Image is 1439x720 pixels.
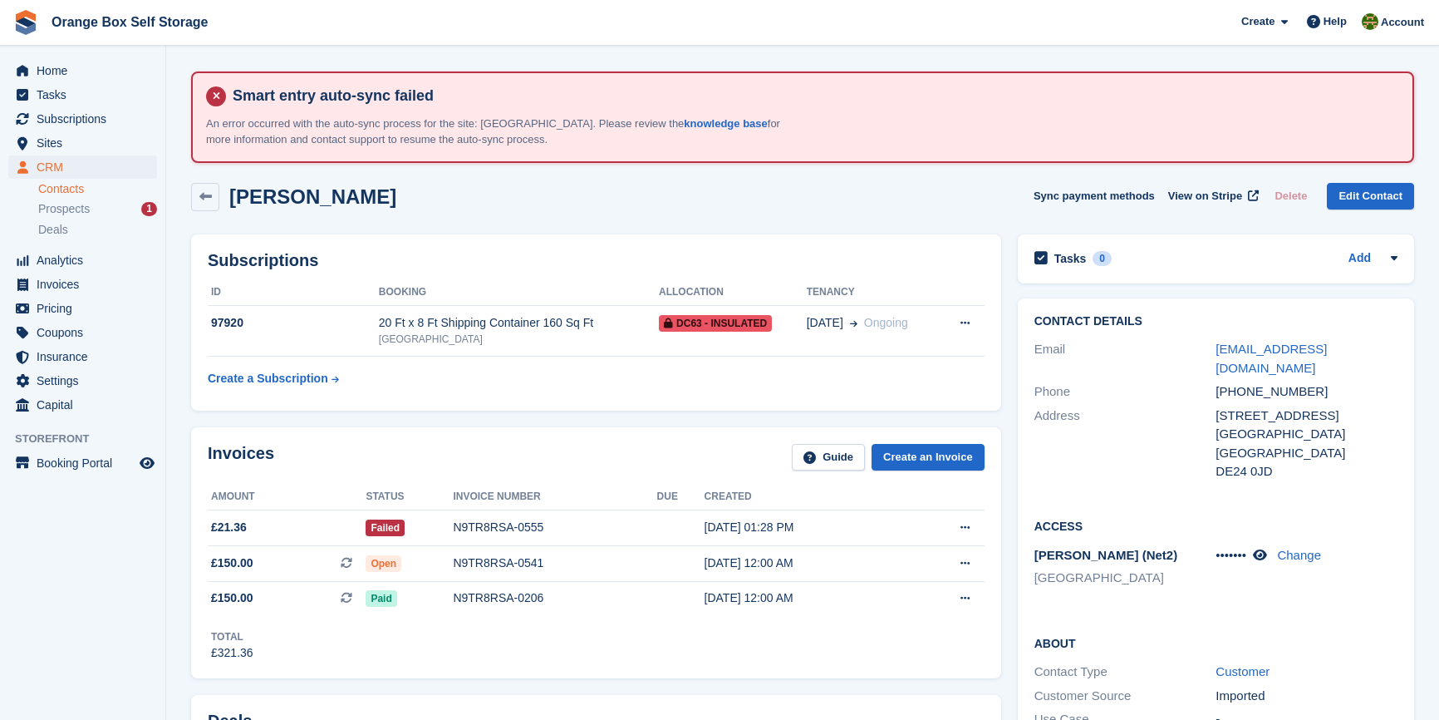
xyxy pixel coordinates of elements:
[226,86,1399,106] h4: Smart entry auto-sync failed
[208,363,339,394] a: Create a Subscription
[1216,382,1397,402] div: [PHONE_NUMBER]
[8,83,157,106] a: menu
[1034,687,1216,706] div: Customer Source
[684,117,767,130] a: knowledge base
[15,431,165,447] span: Storefront
[453,555,656,572] div: N9TR8RSA-0541
[792,444,865,471] a: Guide
[1216,407,1397,426] div: [STREET_ADDRESS]
[1241,13,1274,30] span: Create
[45,8,215,36] a: Orange Box Self Storage
[37,345,136,368] span: Insurance
[8,249,157,272] a: menu
[1277,548,1321,562] a: Change
[208,370,328,387] div: Create a Subscription
[208,484,366,510] th: Amount
[657,484,705,510] th: Due
[13,10,38,35] img: stora-icon-8386f47178a22dfd0bd8f6a31ec36ba5ce8667c1dd55bd0f319d3a0aa187defe.svg
[453,589,656,607] div: N9TR8RSA-0206
[864,316,908,329] span: Ongoing
[1348,249,1371,269] a: Add
[38,181,157,197] a: Contacts
[137,453,157,473] a: Preview store
[705,589,906,607] div: [DATE] 12:00 AM
[208,314,379,332] div: 97920
[1216,548,1246,562] span: •••••••
[1162,183,1262,210] a: View on Stripe
[1034,407,1216,481] div: Address
[1034,340,1216,377] div: Email
[705,484,906,510] th: Created
[208,251,985,270] h2: Subscriptions
[1362,13,1378,30] img: Sarah
[1216,664,1270,678] a: Customer
[1216,342,1327,375] a: [EMAIL_ADDRESS][DOMAIN_NAME]
[37,273,136,296] span: Invoices
[1093,251,1112,266] div: 0
[8,107,157,131] a: menu
[211,629,253,644] div: Total
[8,273,157,296] a: menu
[37,131,136,155] span: Sites
[366,484,453,510] th: Status
[807,314,843,332] span: [DATE]
[37,393,136,417] span: Capital
[807,279,939,306] th: Tenancy
[1034,382,1216,402] div: Phone
[659,315,772,332] span: DC63 - INSULATED
[37,249,136,272] span: Analytics
[366,555,401,572] span: Open
[1034,634,1397,651] h2: About
[37,59,136,82] span: Home
[37,321,136,344] span: Coupons
[206,116,788,148] p: An error occurred with the auto-sync process for the site: [GEOGRAPHIC_DATA]. Please review the f...
[705,519,906,536] div: [DATE] 01:28 PM
[379,279,659,306] th: Booking
[38,221,157,239] a: Deals
[1034,663,1216,682] div: Contact Type
[1381,14,1424,31] span: Account
[37,369,136,392] span: Settings
[1034,548,1178,562] span: [PERSON_NAME] (Net2)
[38,200,157,218] a: Prospects 1
[37,297,136,320] span: Pricing
[8,59,157,82] a: menu
[1216,444,1397,463] div: [GEOGRAPHIC_DATA]
[8,297,157,320] a: menu
[379,314,659,332] div: 20 Ft x 8 Ft Shipping Container 160 Sq Ft
[8,321,157,344] a: menu
[37,155,136,179] span: CRM
[37,451,136,475] span: Booking Portal
[1324,13,1347,30] span: Help
[366,520,405,536] span: Failed
[705,555,906,572] div: [DATE] 12:00 AM
[1327,183,1414,210] a: Edit Contact
[211,589,253,607] span: £150.00
[208,279,379,306] th: ID
[366,590,396,607] span: Paid
[1216,687,1397,706] div: Imported
[379,332,659,347] div: [GEOGRAPHIC_DATA]
[872,444,985,471] a: Create an Invoice
[1216,425,1397,444] div: [GEOGRAPHIC_DATA]
[8,155,157,179] a: menu
[1034,315,1397,328] h2: Contact Details
[453,519,656,536] div: N9TR8RSA-0555
[8,451,157,475] a: menu
[8,369,157,392] a: menu
[1054,251,1087,266] h2: Tasks
[38,201,90,217] span: Prospects
[453,484,656,510] th: Invoice number
[659,279,807,306] th: Allocation
[1034,517,1397,534] h2: Access
[208,444,274,471] h2: Invoices
[38,222,68,238] span: Deals
[8,345,157,368] a: menu
[1034,569,1216,588] li: [GEOGRAPHIC_DATA]
[1034,183,1155,210] button: Sync payment methods
[229,185,396,208] h2: [PERSON_NAME]
[1268,183,1314,210] button: Delete
[37,83,136,106] span: Tasks
[1168,188,1242,205] span: View on Stripe
[37,107,136,131] span: Subscriptions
